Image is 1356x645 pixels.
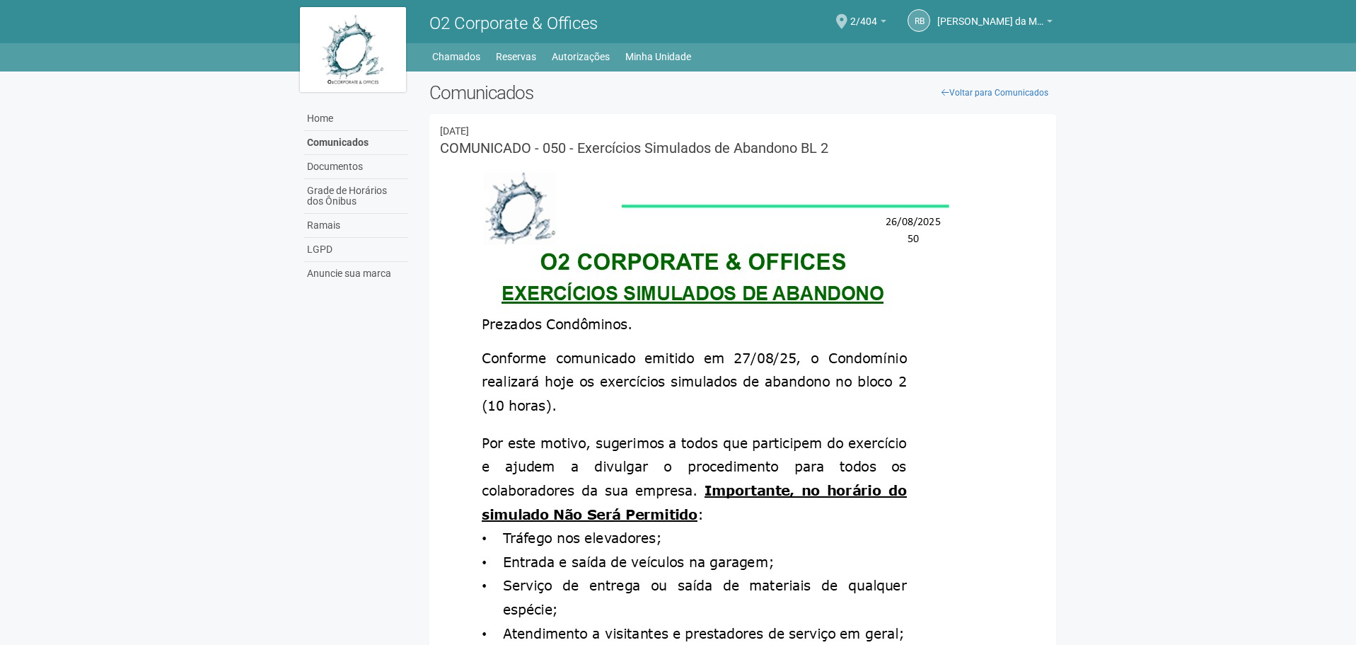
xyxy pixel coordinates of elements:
a: Grade de Horários dos Ônibus [303,179,408,214]
a: 2/404 [850,18,886,29]
h2: Comunicados [429,82,1057,103]
a: RB [908,9,930,32]
span: O2 Corporate & Offices [429,13,598,33]
a: Reservas [496,47,536,67]
a: Autorizações [552,47,610,67]
h3: COMUNICADO - 050 - Exercícios Simulados de Abandono BL 2 [440,141,1046,155]
a: Anuncie sua marca [303,262,408,285]
a: Minha Unidade [625,47,691,67]
img: logo.jpg [300,7,406,92]
span: Raul Barrozo da Motta Junior [937,2,1043,27]
a: Chamados [432,47,480,67]
a: Comunicados [303,131,408,155]
a: Ramais [303,214,408,238]
span: 2/404 [850,2,877,27]
a: LGPD [303,238,408,262]
a: Home [303,107,408,131]
div: 26/08/2025 19:14 [440,125,1046,137]
a: [PERSON_NAME] da Motta Junior [937,18,1053,29]
a: Voltar para Comunicados [934,82,1056,103]
a: Documentos [303,155,408,179]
